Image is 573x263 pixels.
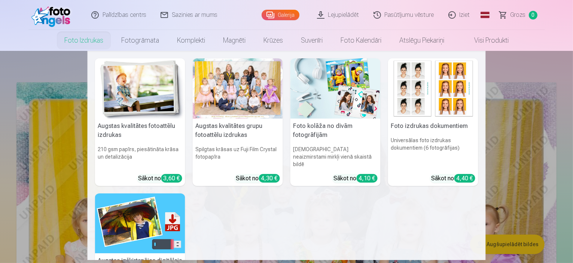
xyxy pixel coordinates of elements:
h6: 210 gsm papīrs, piesātināta krāsa un detalizācija [95,143,185,171]
img: Foto izdrukas dokumentiem [388,58,478,119]
div: 3,60 € [161,174,182,183]
div: 4,40 € [454,174,475,183]
a: Foto izdrukas dokumentiemFoto izdrukas dokumentiemUniversālas foto izdrukas dokumentiem (6 fotogr... [388,58,478,186]
a: Foto izdrukas [55,30,112,51]
a: Galerija [262,10,299,20]
h6: Universālas foto izdrukas dokumentiem (6 fotogrāfijas) [388,134,478,171]
img: /fa1 [31,3,74,27]
a: Komplekti [168,30,214,51]
img: Augstas izšķirtspējas digitālais fotoattēls JPG formātā [95,193,185,254]
div: Sākot no [334,174,378,183]
a: Augstas kvalitātes grupu fotoattēlu izdrukasSpilgtas krāsas uz Fuji Film Crystal fotopapīraSākot ... [193,58,283,186]
div: Sākot no [432,174,475,183]
span: Grozs [510,10,526,19]
a: Atslēgu piekariņi [390,30,453,51]
a: Foto kalendāri [332,30,390,51]
div: 4,10 € [357,174,378,183]
div: 4,30 € [259,174,280,183]
a: Magnēti [214,30,255,51]
a: Suvenīri [292,30,332,51]
a: Foto kolāža no divām fotogrāfijāmFoto kolāža no divām fotogrāfijām[DEMOGRAPHIC_DATA] neaizmirstam... [290,58,381,186]
a: Visi produkti [453,30,518,51]
a: Krūzes [255,30,292,51]
img: Foto kolāža no divām fotogrāfijām [290,58,381,119]
a: Fotogrāmata [112,30,168,51]
div: Sākot no [138,174,182,183]
div: Sākot no [236,174,280,183]
h5: Foto kolāža no divām fotogrāfijām [290,119,381,143]
h6: Spilgtas krāsas uz Fuji Film Crystal fotopapīra [193,143,283,171]
h5: Augstas kvalitātes fotoattēlu izdrukas [95,119,185,143]
h5: Foto izdrukas dokumentiem [388,119,478,134]
span: 0 [529,11,537,19]
a: Augstas kvalitātes fotoattēlu izdrukasAugstas kvalitātes fotoattēlu izdrukas210 gsm papīrs, piesā... [95,58,185,186]
img: Augstas kvalitātes fotoattēlu izdrukas [95,58,185,119]
h5: Augstas kvalitātes grupu fotoattēlu izdrukas [193,119,283,143]
h6: [DEMOGRAPHIC_DATA] neaizmirstami mirkļi vienā skaistā bildē [290,143,381,171]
